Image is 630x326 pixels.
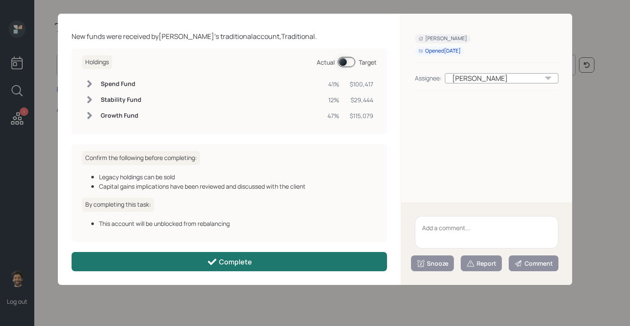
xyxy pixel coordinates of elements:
[82,198,154,212] h6: By completing this task:
[82,55,112,69] h6: Holdings
[461,255,502,271] button: Report
[415,74,441,83] div: Assignee:
[327,111,339,120] div: 47%
[466,259,496,268] div: Report
[418,35,467,42] div: [PERSON_NAME]
[418,47,461,55] div: Opened [DATE]
[417,259,448,268] div: Snooze
[101,96,141,104] h6: Stability Fund
[350,95,373,104] div: $29,444
[99,182,377,191] div: Capital gains implications have been reviewed and discussed with the client
[350,80,373,89] div: $100,417
[99,172,377,181] div: Legacy holdings can be sold
[72,252,387,271] button: Complete
[327,95,339,104] div: 12%
[359,58,377,67] div: Target
[99,219,377,228] div: This account will be unblocked from rebalancing
[207,257,252,267] div: Complete
[514,259,553,268] div: Comment
[411,255,454,271] button: Snooze
[82,151,200,165] h6: Confirm the following before completing:
[509,255,558,271] button: Comment
[445,73,558,83] div: [PERSON_NAME]
[101,80,141,88] h6: Spend Fund
[317,58,335,67] div: Actual
[72,31,387,41] div: New funds were received by [PERSON_NAME] 's traditional account, Traditional .
[327,80,339,89] div: 41%
[101,112,141,119] h6: Growth Fund
[350,111,373,120] div: $115,079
